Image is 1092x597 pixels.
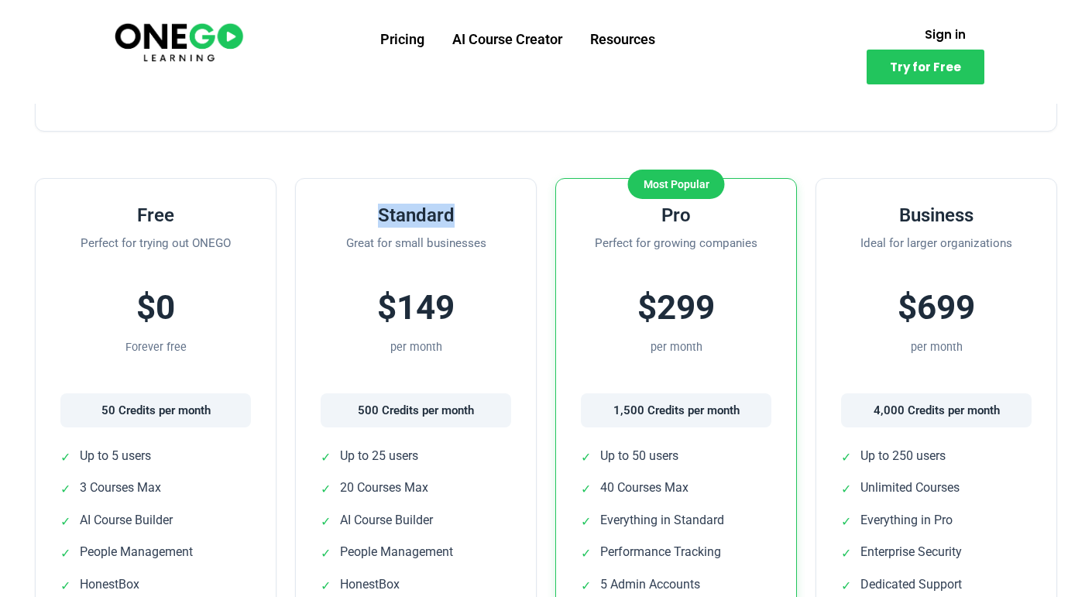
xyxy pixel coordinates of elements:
span: HonestBox [340,575,400,595]
h3: Standard [321,204,511,228]
span: Up to 25 users [340,446,418,466]
h3: Free [60,204,251,228]
span: ✓ [581,512,591,532]
span: ✓ [60,479,70,499]
a: Try for Free [867,50,984,84]
span: ✓ [60,576,70,596]
a: Pricing [366,19,438,60]
span: Unlimited Courses [860,478,960,498]
span: ✓ [841,512,851,532]
span: Up to 250 users [860,446,946,466]
span: People Management [340,542,453,562]
div: 1,500 Credits per month [581,393,771,427]
div: $149 [321,280,511,335]
a: AI Course Creator [438,19,576,60]
span: ✓ [321,512,331,532]
span: Up to 5 users [80,446,151,466]
p: Great for small businesses [321,234,511,265]
div: per month [581,338,771,356]
span: ✓ [321,479,331,499]
div: per month [841,338,1032,356]
p: Perfect for trying out ONEGO [60,234,251,265]
div: per month [321,338,511,356]
span: ✓ [60,512,70,532]
span: ✓ [841,448,851,468]
span: Enterprise Security [860,542,962,562]
div: $0 [60,280,251,335]
span: AI Course Builder [340,510,433,530]
span: ✓ [321,544,331,564]
span: 20 Courses Max [340,478,428,498]
span: Try for Free [890,61,961,73]
span: ✓ [581,544,591,564]
h3: Pro [581,204,771,228]
p: Ideal for larger organizations [841,234,1032,265]
span: Up to 50 users [600,446,678,466]
span: ✓ [841,544,851,564]
span: 5 Admin Accounts [600,575,700,595]
span: AI Course Builder [80,510,173,530]
div: $699 [841,280,1032,335]
span: ✓ [60,544,70,564]
span: Dedicated Support [860,575,962,595]
span: ✓ [841,576,851,596]
a: Sign in [906,19,984,50]
div: Forever free [60,338,251,356]
span: Everything in Pro [860,510,953,530]
span: 3 Courses Max [80,478,161,498]
div: 4,000 Credits per month [841,393,1032,427]
h3: Business [841,204,1032,228]
span: ✓ [581,576,591,596]
span: ✓ [581,479,591,499]
div: 500 Credits per month [321,393,511,427]
span: ✓ [321,448,331,468]
p: Perfect for growing companies [581,234,771,265]
div: Most Popular [628,170,725,199]
span: ✓ [841,479,851,499]
span: HonestBox [80,575,139,595]
span: Everything in Standard [600,510,724,530]
span: 40 Courses Max [600,478,689,498]
span: ✓ [321,576,331,596]
span: Performance Tracking [600,542,721,562]
div: $299 [581,280,771,335]
div: 50 Credits per month [60,393,251,427]
span: People Management [80,542,193,562]
a: Resources [576,19,669,60]
span: ✓ [60,448,70,468]
span: Sign in [925,29,966,40]
span: ✓ [581,448,591,468]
